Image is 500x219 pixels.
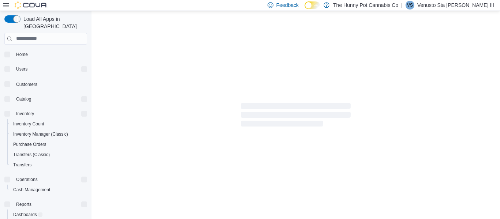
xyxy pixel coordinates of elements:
[406,1,414,10] div: Venusto Sta Maria III
[1,109,90,119] button: Inventory
[7,160,90,170] button: Transfers
[10,120,47,128] a: Inventory Count
[13,95,34,103] button: Catalog
[13,200,87,209] span: Reports
[10,161,87,169] span: Transfers
[16,177,38,182] span: Operations
[333,1,398,10] p: The Hunny Pot Cannabis Co
[305,1,320,9] input: Dark Mode
[10,185,53,194] a: Cash Management
[10,150,87,159] span: Transfers (Classic)
[10,210,45,219] a: Dashboards
[13,50,31,59] a: Home
[13,80,40,89] a: Customers
[7,119,90,129] button: Inventory Count
[13,95,87,103] span: Catalog
[16,66,27,72] span: Users
[13,200,34,209] button: Reports
[13,109,37,118] button: Inventory
[1,64,90,74] button: Users
[16,96,31,102] span: Catalog
[1,94,90,104] button: Catalog
[13,131,68,137] span: Inventory Manager (Classic)
[16,111,34,117] span: Inventory
[13,212,42,218] span: Dashboards
[10,140,49,149] a: Purchase Orders
[16,52,28,57] span: Home
[13,50,87,59] span: Home
[7,185,90,195] button: Cash Management
[10,130,71,139] a: Inventory Manager (Classic)
[7,150,90,160] button: Transfers (Classic)
[13,141,46,147] span: Purchase Orders
[401,1,403,10] p: |
[15,1,48,9] img: Cova
[10,210,87,219] span: Dashboards
[13,109,87,118] span: Inventory
[10,140,87,149] span: Purchase Orders
[13,79,87,88] span: Customers
[20,15,87,30] span: Load All Apps in [GEOGRAPHIC_DATA]
[1,79,90,89] button: Customers
[13,121,44,127] span: Inventory Count
[241,105,351,128] span: Loading
[407,1,413,10] span: VS
[10,161,34,169] a: Transfers
[10,150,53,159] a: Transfers (Classic)
[276,1,299,9] span: Feedback
[7,129,90,139] button: Inventory Manager (Classic)
[13,65,30,73] button: Users
[16,201,31,207] span: Reports
[13,162,31,168] span: Transfers
[13,65,87,73] span: Users
[13,175,87,184] span: Operations
[10,130,87,139] span: Inventory Manager (Classic)
[417,1,494,10] p: Venusto Sta [PERSON_NAME] III
[16,82,37,87] span: Customers
[10,120,87,128] span: Inventory Count
[1,174,90,185] button: Operations
[13,175,41,184] button: Operations
[13,187,50,193] span: Cash Management
[10,185,87,194] span: Cash Management
[1,199,90,209] button: Reports
[7,139,90,150] button: Purchase Orders
[13,152,50,158] span: Transfers (Classic)
[1,49,90,60] button: Home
